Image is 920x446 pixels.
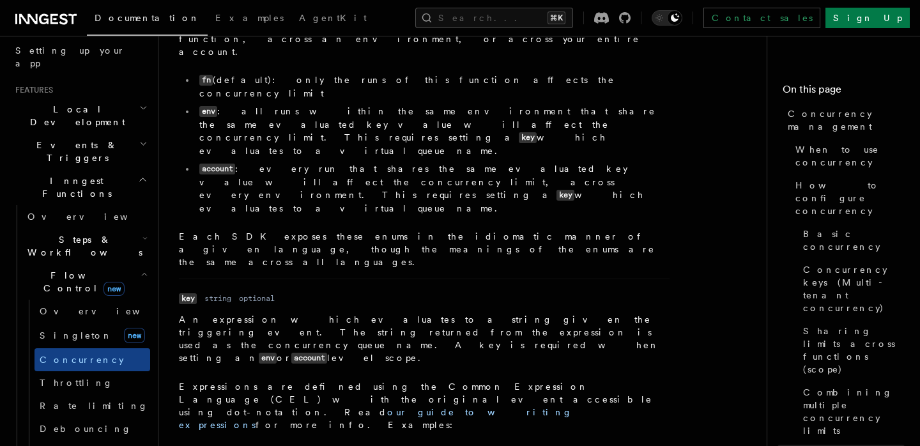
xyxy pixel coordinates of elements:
[790,174,905,222] a: How to configure concurrency
[199,164,235,174] code: account
[124,328,145,343] span: new
[40,355,124,365] span: Concurrency
[195,105,670,157] li: : all runs within the same environment that share the same evaluated key value will affect the co...
[10,134,150,169] button: Events & Triggers
[291,4,374,35] a: AgentKit
[415,8,573,28] button: Search...⌘K
[788,107,905,133] span: Concurrency management
[22,269,141,295] span: Flow Control
[40,330,112,341] span: Singleton
[27,211,159,222] span: Overview
[10,169,150,205] button: Inngest Functions
[803,325,905,376] span: Sharing limits across functions (scope)
[34,300,150,323] a: Overview
[10,174,138,200] span: Inngest Functions
[703,8,820,28] a: Contact sales
[798,319,905,381] a: Sharing limits across functions (scope)
[34,394,150,417] a: Rate limiting
[291,353,327,364] code: account
[10,103,139,128] span: Local Development
[795,179,905,217] span: How to configure concurrency
[803,227,905,253] span: Basic concurrency
[798,222,905,258] a: Basic concurrency
[34,323,150,348] a: Singletonnew
[40,424,132,434] span: Debouncing
[299,13,367,23] span: AgentKit
[40,378,113,388] span: Throttling
[199,106,217,117] code: env
[519,132,537,143] code: key
[10,139,139,164] span: Events & Triggers
[103,282,125,296] span: new
[195,73,670,100] li: (default): only the runs of this function affects the concurrency limit
[259,353,277,364] code: env
[87,4,208,36] a: Documentation
[199,75,213,86] code: fn
[179,313,670,365] p: An expression which evaluates to a string given the triggering event. The string returned from th...
[798,381,905,442] a: Combining multiple concurrency limits
[179,407,572,430] a: our guide to writing expressions
[204,293,231,304] dd: string
[239,293,275,304] dd: optional
[22,228,150,264] button: Steps & Workflows
[22,205,150,228] a: Overview
[15,45,125,68] span: Setting up your app
[40,401,148,411] span: Rate limiting
[10,85,53,95] span: Features
[10,39,150,75] a: Setting up your app
[783,82,905,102] h4: On this page
[34,417,150,440] a: Debouncing
[179,230,670,268] p: Each SDK exposes these enums in the idiomatic manner of a given language, though the meanings of ...
[34,348,150,371] a: Concurrency
[22,264,150,300] button: Flow Controlnew
[95,13,200,23] span: Documentation
[40,306,171,316] span: Overview
[783,102,905,138] a: Concurrency management
[10,98,150,134] button: Local Development
[556,190,574,201] code: key
[179,380,670,431] p: Expressions are defined using the Common Expression Language (CEL) with the original event access...
[803,386,905,437] span: Combining multiple concurrency limits
[790,138,905,174] a: When to use concurrency
[798,258,905,319] a: Concurrency keys (Multi-tenant concurrency)
[215,13,284,23] span: Examples
[803,263,905,314] span: Concurrency keys (Multi-tenant concurrency)
[22,233,142,259] span: Steps & Workflows
[34,371,150,394] a: Throttling
[825,8,910,28] a: Sign Up
[795,143,905,169] span: When to use concurrency
[548,12,565,24] kbd: ⌘K
[179,293,197,304] code: key
[208,4,291,35] a: Examples
[652,10,682,26] button: Toggle dark mode
[195,162,670,215] li: : every run that shares the same evaluated key value will affect the concurrency limit, across ev...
